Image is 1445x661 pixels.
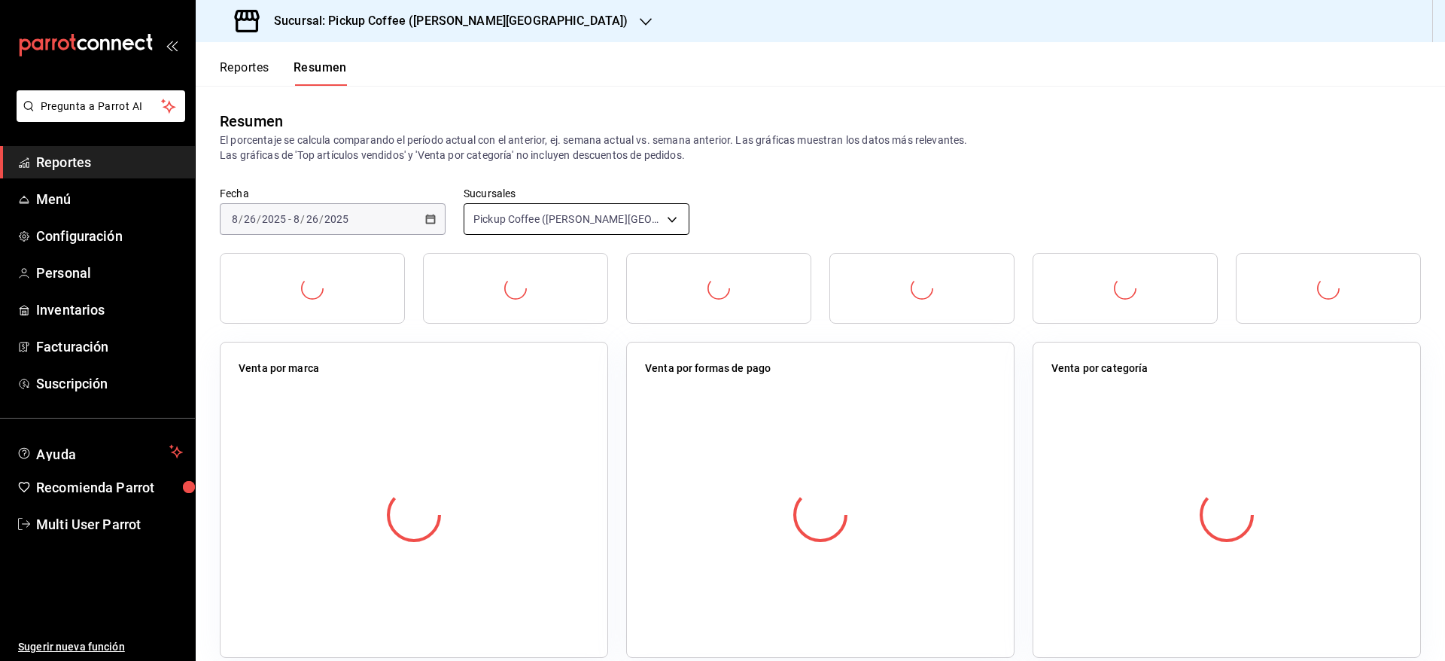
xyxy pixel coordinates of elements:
span: Pregunta a Parrot AI [41,99,162,114]
span: Suscripción [36,373,183,394]
input: -- [293,213,300,225]
span: Recomienda Parrot [36,477,183,498]
span: Configuración [36,226,183,246]
span: Facturación [36,337,183,357]
span: Multi User Parrot [36,514,183,535]
input: -- [243,213,257,225]
span: / [300,213,305,225]
span: / [257,213,261,225]
span: Menú [36,189,183,209]
label: Sucursales [464,188,689,199]
span: Reportes [36,152,183,172]
p: Venta por formas de pago [645,361,771,376]
button: open_drawer_menu [166,39,178,51]
h3: Sucursal: Pickup Coffee ([PERSON_NAME][GEOGRAPHIC_DATA]) [262,12,628,30]
p: El porcentaje se calcula comparando el período actual con el anterior, ej. semana actual vs. sema... [220,133,1421,163]
input: -- [306,213,319,225]
input: ---- [324,213,349,225]
span: Sugerir nueva función [18,639,183,655]
span: - [288,213,291,225]
button: Pregunta a Parrot AI [17,90,185,122]
p: Venta por categoría [1051,361,1148,376]
span: Pickup Coffee ([PERSON_NAME][GEOGRAPHIC_DATA]) [473,212,662,227]
a: Pregunta a Parrot AI [11,109,185,125]
div: Resumen [220,110,283,133]
p: Venta por marca [239,361,319,376]
span: / [319,213,324,225]
span: Personal [36,263,183,283]
label: Fecha [220,188,446,199]
div: navigation tabs [220,60,347,86]
span: Ayuda [36,443,163,461]
button: Resumen [294,60,347,86]
span: Inventarios [36,300,183,320]
span: / [239,213,243,225]
input: -- [231,213,239,225]
button: Reportes [220,60,269,86]
input: ---- [261,213,287,225]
